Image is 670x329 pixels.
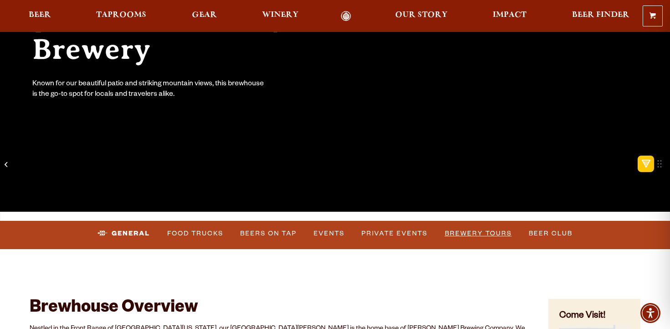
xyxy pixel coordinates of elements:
span: Beer [29,11,51,19]
a: Food Trucks [164,223,227,244]
a: Winery [256,11,304,21]
a: Taprooms [90,11,152,21]
span: Taprooms [96,11,146,19]
h4: Come Visit! [559,310,629,323]
span: Winery [262,11,299,19]
a: Brewery Tours [441,223,515,244]
a: Beer Club [525,223,576,244]
a: Impact [487,11,532,21]
a: Odell Home [329,11,363,21]
a: Events [310,223,348,244]
span: Impact [493,11,526,19]
a: General [94,223,154,244]
h2: Brewhouse Overview [30,299,526,319]
a: Our Story [389,11,454,21]
a: Beers on Tap [237,223,300,244]
div: Known for our beautiful patio and striking mountain views, this brewhouse is the go-to spot for l... [32,79,266,100]
a: Private Events [358,223,431,244]
a: Gear [186,11,223,21]
div: Accessibility Menu [640,303,660,323]
a: Beer [23,11,57,21]
span: Gear [192,11,217,19]
span: Our Story [395,11,448,19]
a: Beer Finder [566,11,635,21]
span: Beer Finder [572,11,629,19]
